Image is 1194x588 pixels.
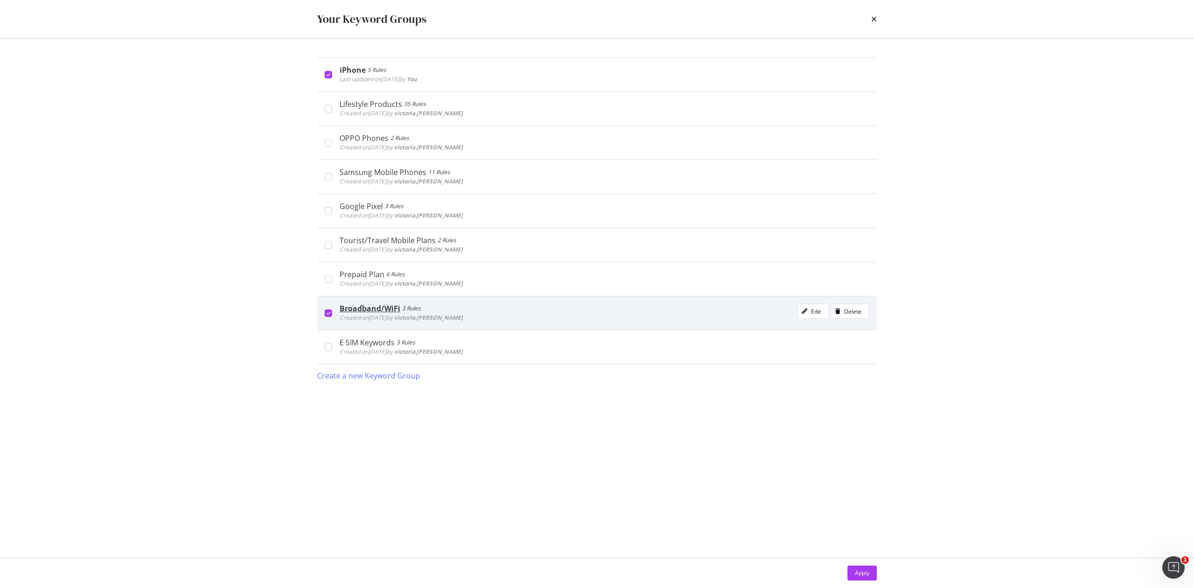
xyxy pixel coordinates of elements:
[404,99,426,109] div: 35 Rules
[407,75,417,83] b: You
[847,566,877,581] button: Apply
[340,304,400,313] div: Broadband/WiFi
[811,308,821,315] div: Edit
[394,348,463,356] b: victoria.[PERSON_NAME]
[340,168,426,177] div: Samsung Mobile Phones
[844,308,861,315] div: Delete
[340,65,366,75] div: iPhone
[394,143,463,151] b: victoria.[PERSON_NAME]
[394,314,463,322] b: victoria.[PERSON_NAME]
[386,270,405,279] div: 6 Rules
[340,109,463,117] span: Created on [DATE] by
[394,280,463,287] b: victoria.[PERSON_NAME]
[855,569,869,577] div: Apply
[1181,556,1189,564] span: 1
[340,75,417,83] span: Last updated on [DATE] by
[394,245,463,253] b: victoria.[PERSON_NAME]
[340,270,384,279] div: Prepaid Plan
[317,11,426,27] div: Your Keyword Groups
[871,11,877,27] div: times
[831,304,869,319] button: Delete
[394,211,463,219] b: victoria.[PERSON_NAME]
[340,314,463,322] span: Created on [DATE] by
[317,371,420,381] div: Create a new Keyword Group
[394,109,463,117] b: victoria.[PERSON_NAME]
[340,245,463,253] span: Created on [DATE] by
[340,99,402,109] div: Lifestyle Products
[340,177,463,185] span: Created on [DATE] by
[798,304,829,319] button: Edit
[340,211,463,219] span: Created on [DATE] by
[396,338,415,347] div: 3 Rules
[394,177,463,185] b: victoria.[PERSON_NAME]
[340,133,389,143] div: OPPO Phones
[340,348,463,356] span: Created on [DATE] by
[385,202,403,211] div: 3 Rules
[340,338,395,347] div: E SIM Keywords
[390,133,409,143] div: 2 Rules
[340,143,463,151] span: Created on [DATE] by
[1162,556,1185,579] iframe: Intercom live chat
[368,65,386,75] div: 5 Rules
[340,236,436,245] div: Tourist/Travel Mobile Plans
[340,202,383,211] div: Google Pixel
[437,236,456,245] div: 2 Rules
[402,304,421,313] div: 3 Rules
[428,168,450,177] div: 11 Rules
[317,364,420,387] button: Create a new Keyword Group
[340,280,463,287] span: Created on [DATE] by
